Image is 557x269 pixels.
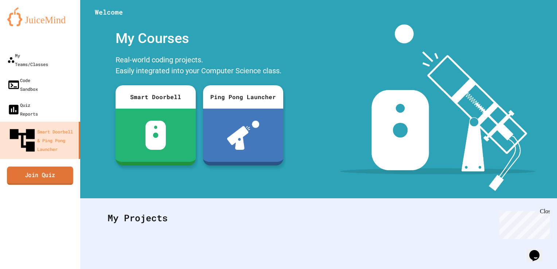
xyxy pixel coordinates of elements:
[112,52,287,80] div: Real-world coding projects. Easily integrated into your Computer Science class.
[340,24,535,191] img: banner-image-my-projects.png
[112,24,287,52] div: My Courses
[7,167,73,185] a: Join Quiz
[7,125,76,155] div: Smart Doorbell & Ping Pong Launcher
[227,121,260,150] img: ppl-with-ball.png
[7,76,38,93] div: Code Sandbox
[116,85,196,109] div: Smart Doorbell
[496,208,550,239] iframe: chat widget
[7,7,73,26] img: logo-orange.svg
[100,204,537,232] div: My Projects
[145,121,166,150] img: sdb-white.svg
[3,3,50,46] div: Chat with us now!Close
[526,240,550,262] iframe: chat widget
[203,85,283,109] div: Ping Pong Launcher
[7,51,48,69] div: My Teams/Classes
[7,101,38,118] div: Quiz Reports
